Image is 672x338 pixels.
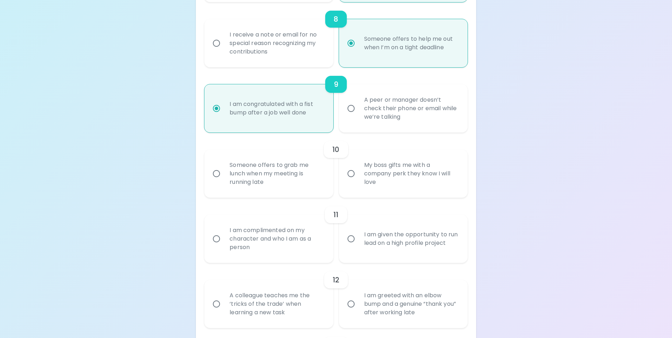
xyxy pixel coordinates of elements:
[334,13,338,25] h6: 8
[224,152,329,195] div: Someone offers to grab me lunch when my meeting is running late
[334,79,338,90] h6: 9
[333,274,339,286] h6: 12
[204,67,467,133] div: choice-group-check
[333,209,338,220] h6: 11
[358,26,464,60] div: Someone offers to help me out when I’m on a tight deadline
[224,91,329,125] div: I am congratulated with a fist bump after a job well done
[224,22,329,64] div: I receive a note or email for no special reason recognizing my contributions
[358,283,464,325] div: I am greeted with an elbow bump and a genuine “thank you” after working late
[358,222,464,256] div: I am given the opportunity to run lead on a high profile project
[224,283,329,325] div: A colleague teaches me the ‘tricks of the trade’ when learning a new task
[332,144,339,155] h6: 10
[358,87,464,130] div: A peer or manager doesn’t check their phone or email while we’re talking
[204,2,467,67] div: choice-group-check
[204,133,467,198] div: choice-group-check
[224,218,329,260] div: I am complimented on my character and who I am as a person
[204,198,467,263] div: choice-group-check
[358,152,464,195] div: My boss gifts me with a company perk they know I will love
[204,263,467,328] div: choice-group-check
